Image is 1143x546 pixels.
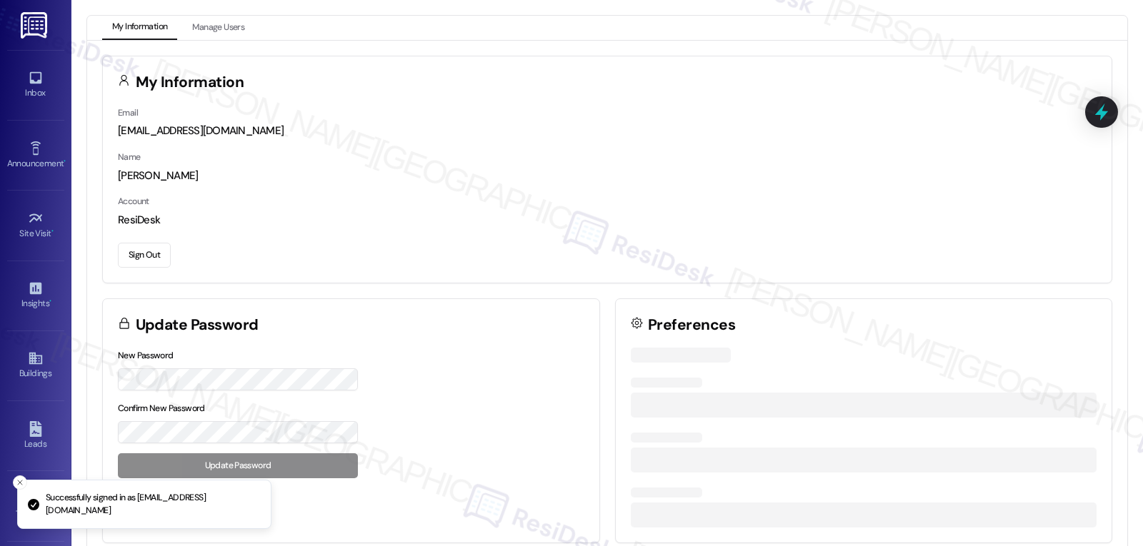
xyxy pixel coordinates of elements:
[118,151,141,163] label: Name
[64,156,66,166] span: •
[118,168,1097,183] div: [PERSON_NAME]
[7,66,64,104] a: Inbox
[7,487,64,525] a: Templates •
[7,417,64,455] a: Leads
[648,318,735,333] h3: Preferences
[49,296,51,306] span: •
[118,196,149,207] label: Account
[13,475,27,490] button: Close toast
[136,318,259,333] h3: Update Password
[46,492,259,517] p: Successfully signed in as [EMAIL_ADDRESS][DOMAIN_NAME]
[118,213,1097,228] div: ResiDesk
[7,276,64,315] a: Insights •
[102,16,177,40] button: My Information
[118,403,205,414] label: Confirm New Password
[7,346,64,385] a: Buildings
[136,75,244,90] h3: My Information
[118,350,174,361] label: New Password
[182,16,254,40] button: Manage Users
[51,226,54,236] span: •
[7,206,64,245] a: Site Visit •
[21,12,50,39] img: ResiDesk Logo
[118,123,1097,138] div: [EMAIL_ADDRESS][DOMAIN_NAME]
[118,243,171,268] button: Sign Out
[118,107,138,118] label: Email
